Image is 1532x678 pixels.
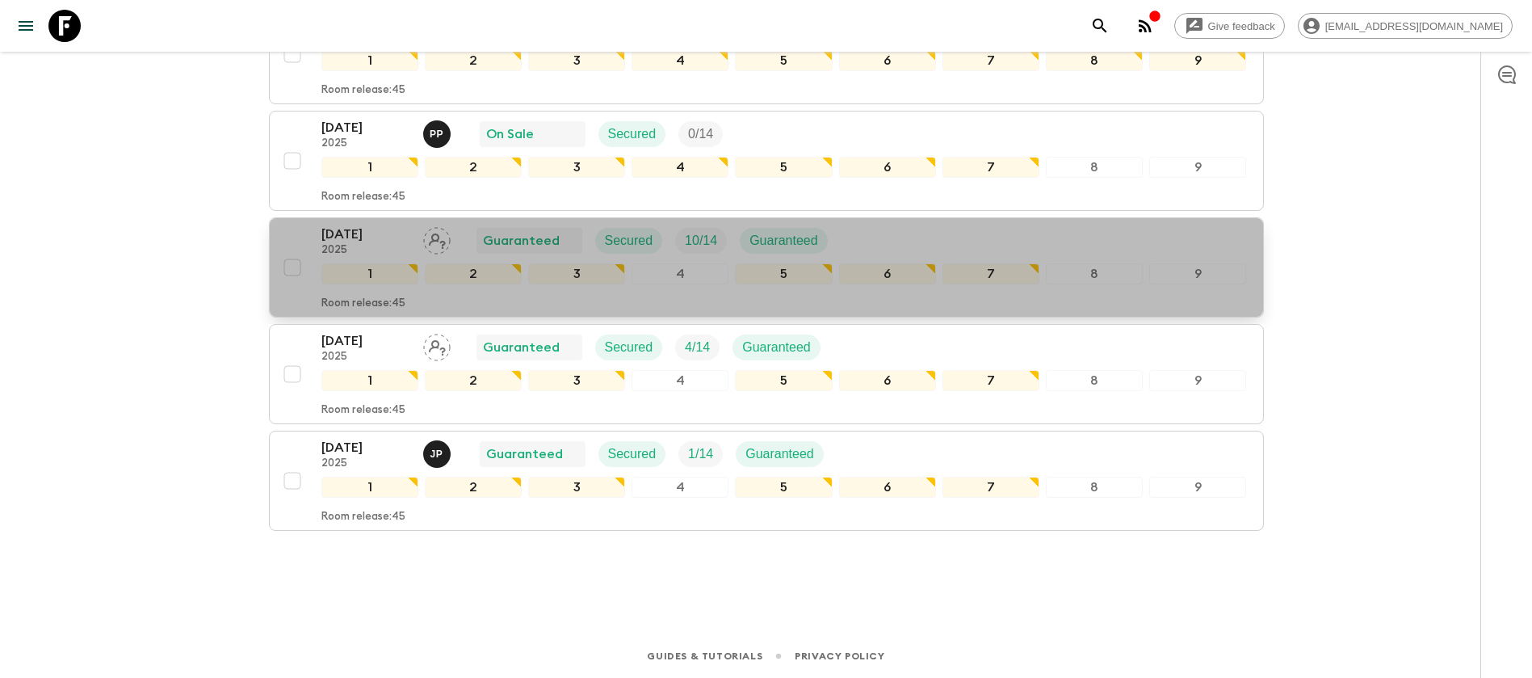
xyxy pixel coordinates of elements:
[735,477,832,498] div: 5
[735,263,832,284] div: 5
[735,370,832,391] div: 5
[321,157,418,178] div: 1
[598,441,666,467] div: Secured
[321,244,410,257] p: 2025
[632,477,728,498] div: 4
[528,263,625,284] div: 3
[1046,477,1143,498] div: 8
[321,404,405,417] p: Room release: 45
[269,217,1264,318] button: [DATE]2025Assign pack leaderGuaranteedSecuredTrip FillGuaranteed123456789Room release:45
[685,231,717,251] p: 10 / 14
[1046,370,1143,391] div: 8
[321,50,418,71] div: 1
[483,231,560,251] p: Guaranteed
[1316,20,1512,32] span: [EMAIL_ADDRESS][DOMAIN_NAME]
[269,4,1264,104] button: [DATE]2025Joseph PimentelGuaranteedSecuredTrip FillGuaranteed123456789Room release:45
[10,10,42,42] button: menu
[595,228,663,254] div: Secured
[675,228,727,254] div: Trip Fill
[942,370,1039,391] div: 7
[632,263,728,284] div: 4
[425,157,522,178] div: 2
[269,324,1264,424] button: [DATE]2025Assign pack leaderGuaranteedSecuredTrip FillGuaranteed123456789Room release:45
[321,137,410,150] p: 2025
[321,331,410,351] p: [DATE]
[735,157,832,178] div: 5
[528,370,625,391] div: 3
[742,338,811,357] p: Guaranteed
[1149,157,1246,178] div: 9
[605,338,653,357] p: Secured
[1084,10,1116,42] button: search adventures
[1149,50,1246,71] div: 9
[321,351,410,364] p: 2025
[1149,477,1246,498] div: 9
[321,297,405,310] p: Room release: 45
[839,477,936,498] div: 6
[425,50,522,71] div: 2
[528,157,625,178] div: 3
[675,335,720,360] div: Trip Fill
[942,50,1039,71] div: 7
[598,121,666,147] div: Secured
[942,477,1039,498] div: 7
[425,477,522,498] div: 2
[632,50,728,71] div: 4
[735,50,832,71] div: 5
[839,263,936,284] div: 6
[632,370,728,391] div: 4
[1046,157,1143,178] div: 8
[839,370,936,391] div: 6
[321,511,405,524] p: Room release: 45
[839,157,936,178] div: 6
[1149,263,1246,284] div: 9
[321,370,418,391] div: 1
[321,457,410,470] p: 2025
[528,50,625,71] div: 3
[321,191,405,204] p: Room release: 45
[430,128,443,141] p: P P
[632,157,728,178] div: 4
[423,120,454,148] button: PP
[321,225,410,244] p: [DATE]
[321,118,410,137] p: [DATE]
[942,263,1039,284] div: 7
[1149,370,1246,391] div: 9
[678,121,723,147] div: Trip Fill
[423,125,454,138] span: Pabel Perez
[1174,13,1285,39] a: Give feedback
[608,124,657,144] p: Secured
[678,441,723,467] div: Trip Fill
[423,445,454,458] span: Joseph Pimentel
[423,440,454,468] button: JP
[942,157,1039,178] div: 7
[745,444,814,464] p: Guaranteed
[269,431,1264,531] button: [DATE]2025Joseph PimentelGuaranteedSecuredTrip FillGuaranteed123456789Room release:45
[483,338,560,357] p: Guaranteed
[1298,13,1513,39] div: [EMAIL_ADDRESS][DOMAIN_NAME]
[839,50,936,71] div: 6
[688,444,713,464] p: 1 / 14
[486,124,534,144] p: On Sale
[647,647,762,665] a: Guides & Tutorials
[688,124,713,144] p: 0 / 14
[1046,263,1143,284] div: 8
[321,438,410,457] p: [DATE]
[595,335,663,360] div: Secured
[321,263,418,284] div: 1
[423,339,451,352] span: Assign pack leader
[1199,20,1284,32] span: Give feedback
[749,231,818,251] p: Guaranteed
[605,231,653,251] p: Secured
[425,263,522,284] div: 2
[1046,50,1143,71] div: 8
[608,444,657,464] p: Secured
[795,647,884,665] a: Privacy Policy
[321,84,405,97] p: Room release: 45
[425,370,522,391] div: 2
[269,111,1264,211] button: [DATE]2025Pabel PerezOn SaleSecuredTrip Fill123456789Room release:45
[528,477,625,498] div: 3
[423,232,451,245] span: Assign pack leader
[486,444,563,464] p: Guaranteed
[430,448,443,461] p: J P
